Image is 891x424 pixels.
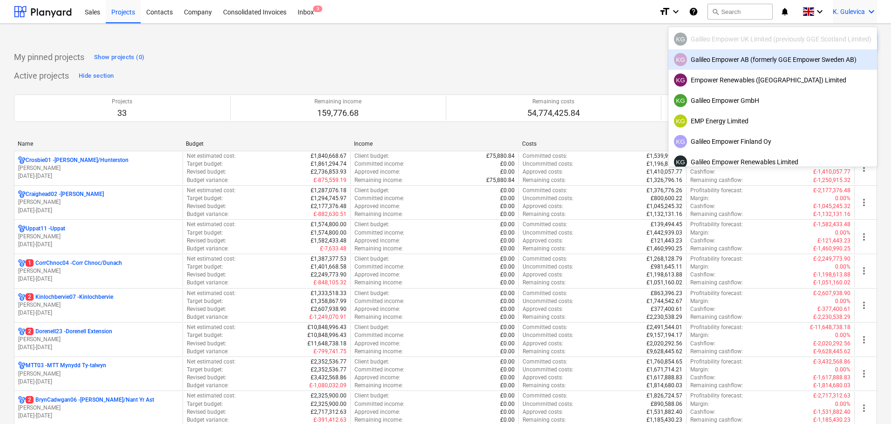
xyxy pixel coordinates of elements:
[674,155,687,168] div: Kristina Gulevica
[676,118,685,125] span: KG
[676,159,685,166] span: KG
[674,94,871,107] div: Galileo Empower GmbH
[676,77,685,84] span: KG
[676,56,685,63] span: KG
[674,33,871,46] div: Galileo Empower UK Limited (previously GGE Scotland Limited)
[674,114,871,128] div: EMP Energy Limited
[676,97,685,104] span: KG
[676,138,685,145] span: KG
[674,53,871,66] div: Galileo Empower AB (formerly GGE Empower Sweden AB)
[674,53,687,66] div: Kristina Gulevica
[844,379,891,424] iframe: Chat Widget
[674,155,871,168] div: Galileo Empower Renewables Limited
[674,74,687,87] div: Kristina Gulevica
[674,135,871,148] div: Galileo Empower Finland Oy
[674,114,687,128] div: Kristina Gulevica
[674,74,871,87] div: Empower Renewables ([GEOGRAPHIC_DATA]) Limited
[676,36,685,43] span: KG
[674,33,687,46] div: Kristina Gulevica
[674,135,687,148] div: Kristina Gulevica
[674,94,687,107] div: Kristina Gulevica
